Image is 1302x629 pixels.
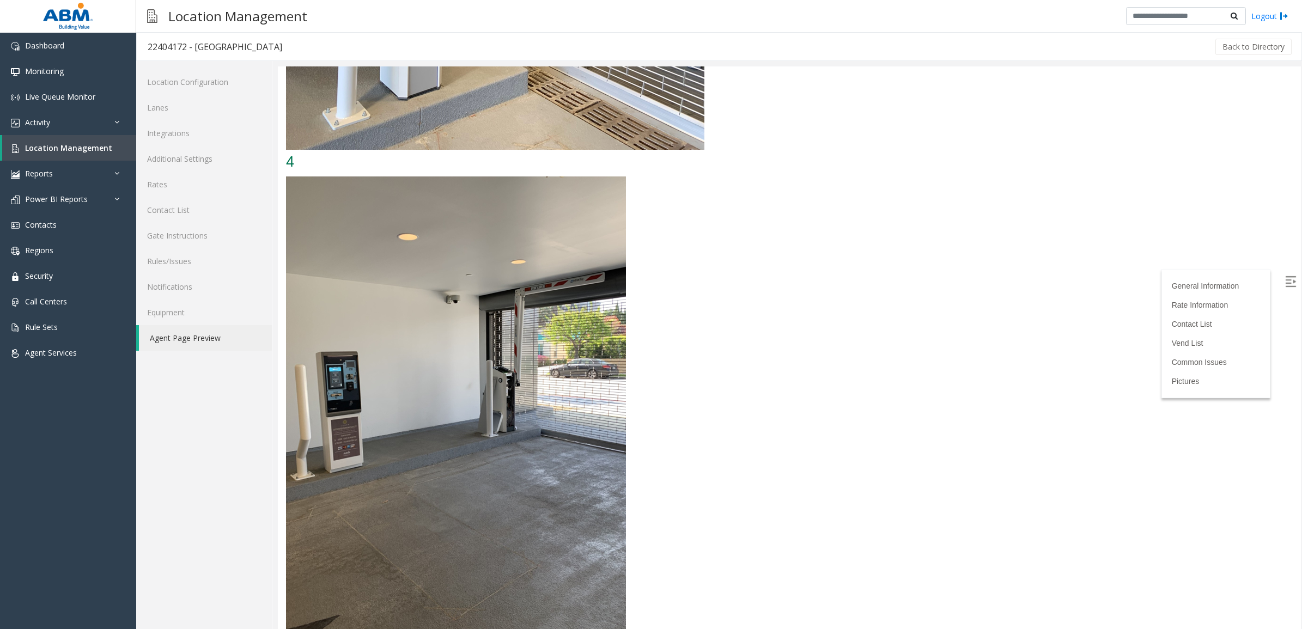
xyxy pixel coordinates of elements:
img: pageIcon [147,3,157,29]
a: Rate Information [894,234,951,243]
a: Contact List [894,253,934,262]
img: 'icon' [11,272,20,281]
span: 4 [8,87,16,103]
img: 'icon' [11,144,20,153]
a: Notifications [136,274,272,300]
img: 'icon' [11,196,20,204]
a: Gate Instructions [136,223,272,248]
img: logout [1280,10,1288,22]
img: 'icon' [11,323,20,332]
h3: Location Management [163,3,313,29]
a: Logout [1251,10,1288,22]
span: Dashboard [25,40,64,51]
div: 22404172 - [GEOGRAPHIC_DATA] [148,40,282,54]
img: 'icon' [11,221,20,230]
img: 'icon' [11,42,20,51]
a: General Information [894,215,962,224]
a: Pictures [894,310,922,319]
a: Common Issues [894,291,949,300]
img: 'icon' [11,170,20,179]
img: 'icon' [11,93,20,102]
a: Rules/Issues [136,248,272,274]
span: Location Management [25,143,112,153]
a: Vend List [894,272,926,281]
button: Back to Directory [1215,39,1292,55]
img: 'icon' [11,68,20,76]
span: Security [25,271,53,281]
a: Lanes [136,95,272,120]
img: 'icon' [11,247,20,255]
span: Contacts [25,219,57,230]
span: Monitoring [25,66,64,76]
a: Contact List [136,197,272,223]
a: Integrations [136,120,272,146]
a: Location Configuration [136,69,272,95]
span: Rule Sets [25,322,58,332]
span: Agent Services [25,347,77,358]
span: Call Centers [25,296,67,307]
span: Power BI Reports [25,194,88,204]
img: 'icon' [11,119,20,127]
img: 'icon' [11,349,20,358]
span: Regions [25,245,53,255]
a: Location Management [2,135,136,161]
span: Reports [25,168,53,179]
a: Additional Settings [136,146,272,172]
img: 'icon' [11,298,20,307]
span: Activity [25,117,50,127]
a: Agent Page Preview [139,325,272,351]
a: Rates [136,172,272,197]
a: Equipment [136,300,272,325]
img: 445240c9386040b7a8876dc402b5f9b6.jpg [8,110,348,563]
span: Live Queue Monitor [25,91,95,102]
img: Open/Close Sidebar Menu [1007,210,1018,221]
